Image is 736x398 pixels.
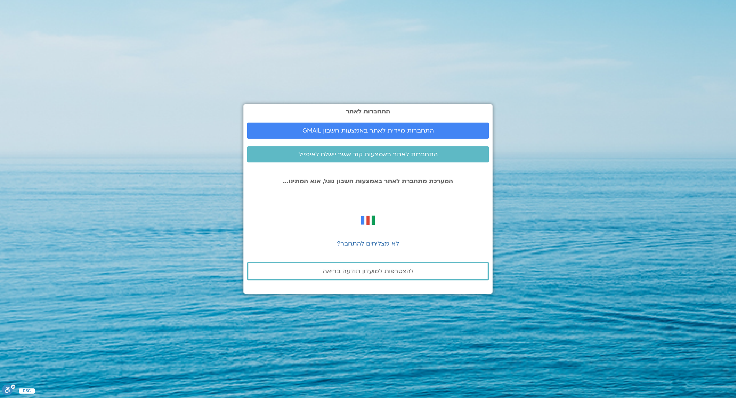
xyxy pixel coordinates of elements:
span: להצטרפות למועדון תודעה בריאה [323,268,414,275]
a: התחברות מיידית לאתר באמצעות חשבון GMAIL [247,123,489,139]
h2: התחברות לאתר [247,108,489,115]
a: להצטרפות למועדון תודעה בריאה [247,262,489,280]
span: התחברות מיידית לאתר באמצעות חשבון GMAIL [302,127,434,134]
a: התחברות לאתר באמצעות קוד אשר יישלח לאימייל [247,146,489,162]
p: המערכת מתחברת לאתר באמצעות חשבון גוגל, אנא המתינו... [247,178,489,185]
span: התחברות לאתר באמצעות קוד אשר יישלח לאימייל [299,151,438,158]
a: לא מצליחים להתחבר? [337,239,399,248]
